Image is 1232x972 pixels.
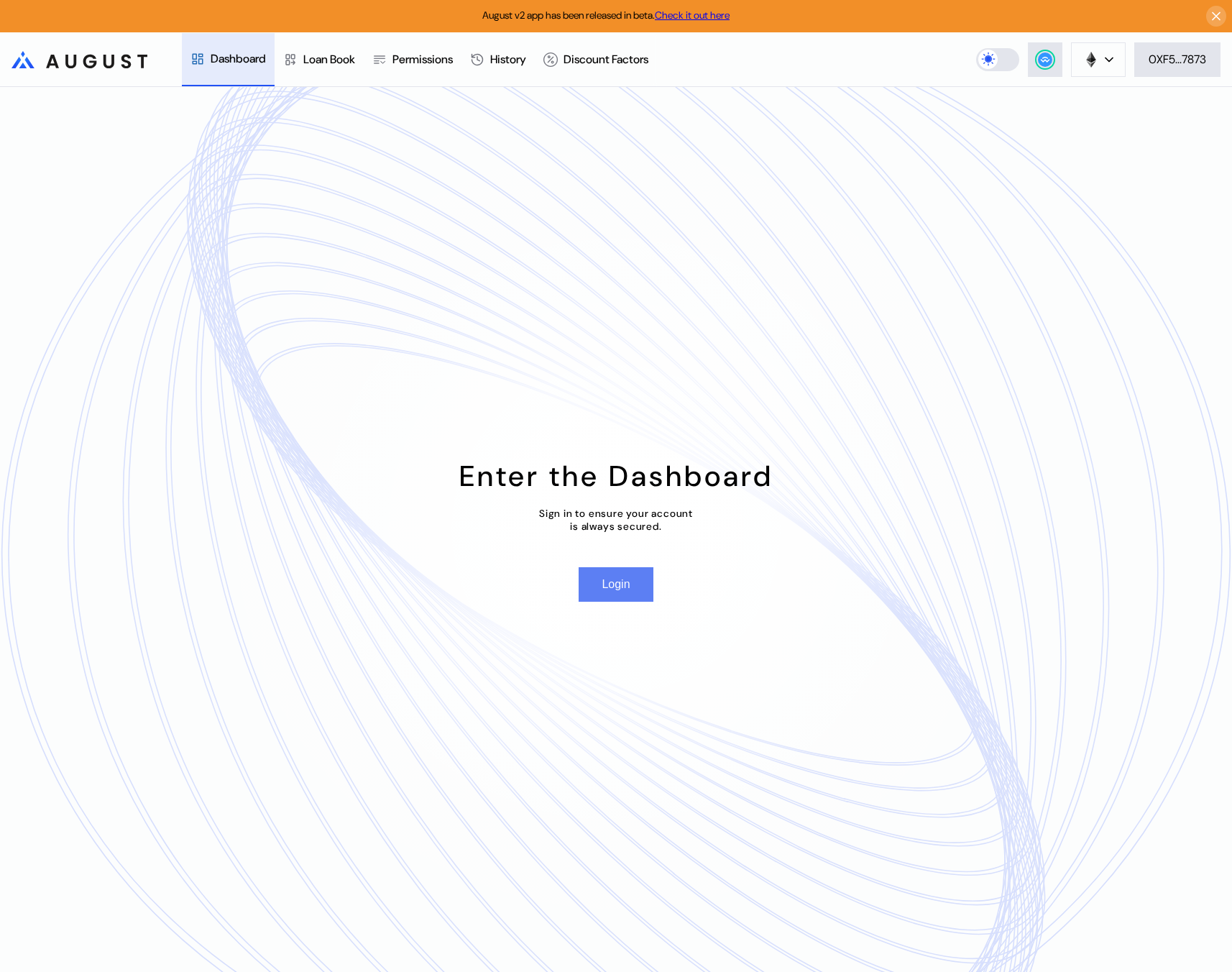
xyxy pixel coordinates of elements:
[655,9,730,22] a: Check it out here
[1149,52,1206,67] div: 0XF5...7873
[1134,42,1220,77] button: 0XF5...7873
[535,33,657,86] a: Discount Factors
[182,33,275,86] a: Dashboard
[461,33,535,86] a: History
[211,51,266,66] div: Dashboard
[564,52,648,67] div: Discount Factors
[275,33,364,86] a: Loan Book
[364,33,461,86] a: Permissions
[459,457,773,495] div: Enter the Dashboard
[1071,42,1126,77] button: chain logo
[579,567,653,602] button: Login
[539,507,693,533] div: Sign in to ensure your account is always secured.
[490,52,526,67] div: History
[482,9,730,22] span: August v2 app has been released in beta.
[392,52,453,67] div: Permissions
[303,52,355,67] div: Loan Book
[1083,52,1099,68] img: chain logo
